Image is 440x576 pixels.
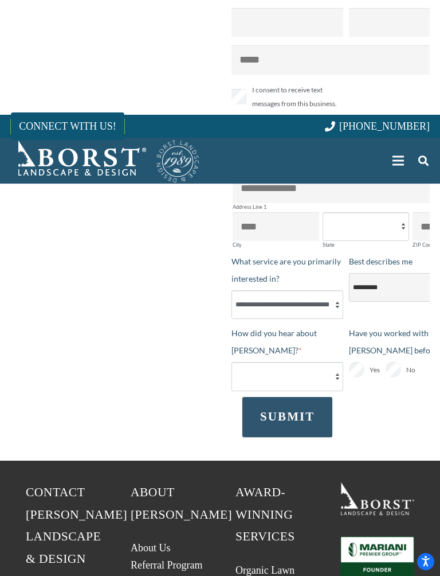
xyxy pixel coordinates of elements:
[131,559,202,571] a: Referral Program
[252,83,343,111] span: I consent to receive text messages from this business.
[26,485,127,566] span: Contact [PERSON_NAME] Landscape & Design
[412,146,435,175] a: Search
[323,242,409,247] label: State
[386,362,401,377] input: No
[406,363,415,377] span: No
[231,256,341,283] span: What service are you primarily interested in?
[349,362,364,377] input: Yes
[349,256,412,266] span: Best describes me
[131,485,232,521] span: About [PERSON_NAME]
[235,485,295,544] span: Award-Winning Services
[231,8,343,37] input: First Name*
[339,120,430,132] span: [PHONE_NUMBER]
[370,363,380,377] span: Yes
[231,290,343,319] select: What service are you primarily interested in?
[131,542,171,554] a: About Us
[231,328,317,355] span: How did you hear about [PERSON_NAME]?
[340,481,414,515] a: 19BorstLandscape_Logo_W
[242,397,332,437] button: SUBMIT
[231,89,247,104] input: I consent to receive text messages from this business.
[384,146,412,175] a: Menu
[233,242,319,247] label: City
[231,362,343,391] select: How did you hear about [PERSON_NAME]?*
[325,120,430,132] a: [PHONE_NUMBER]
[11,112,124,140] a: CONNECT WITH US!
[10,138,201,184] a: Borst-Logo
